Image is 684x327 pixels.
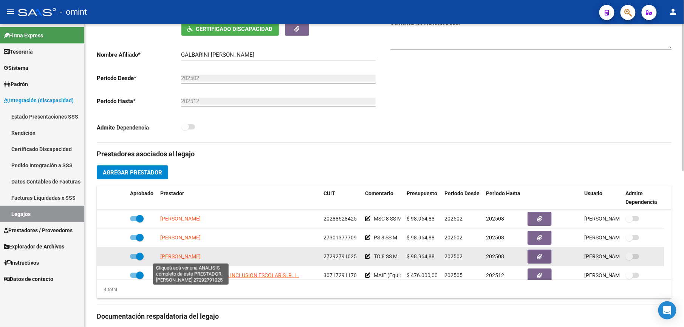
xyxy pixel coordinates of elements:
h3: Documentación respaldatoria del legajo [97,311,672,322]
datatable-header-cell: Admite Dependencia [623,185,664,210]
span: Sistema [4,64,28,72]
span: Tesorería [4,48,33,56]
span: Prestador [160,190,184,196]
span: Presupuesto [407,190,437,196]
p: Periodo Hasta [97,97,181,105]
datatable-header-cell: Comentario [362,185,404,210]
span: MSC 8 SS M [374,216,402,222]
span: Prestadores / Proveedores [4,226,73,234]
button: Certificado Discapacidad [181,22,279,36]
span: 30717291170 [323,272,357,278]
span: Datos de contacto [4,275,53,283]
span: $ 476.000,00 [407,272,438,278]
span: - omint [60,4,87,20]
span: Firma Express [4,31,43,40]
span: [PERSON_NAME] [160,253,201,259]
span: $ 98.964,88 [407,253,435,259]
p: Periodo Desde [97,74,181,82]
span: Periodo Hasta [486,190,520,196]
span: $ 98.964,88 [407,216,435,222]
datatable-header-cell: Usuario [581,185,623,210]
span: 202508 [486,253,504,259]
span: [PERSON_NAME] [DATE] [584,216,644,222]
mat-icon: menu [6,7,15,16]
span: Padrón [4,80,28,88]
datatable-header-cell: Aprobado [127,185,157,210]
span: Certificado Discapacidad [196,26,273,32]
span: Integración (discapacidad) [4,96,74,105]
datatable-header-cell: Periodo Hasta [483,185,525,210]
span: [PERSON_NAME] [DATE] [584,234,644,241]
span: Usuario [584,190,603,196]
span: CENTRO DINAMICO PARA LA INCLUSION ESCOLAR S. R. L. [160,272,299,278]
span: Instructivos [4,259,39,267]
span: [PERSON_NAME] [DATE] [584,272,644,278]
span: Agregar Prestador [103,169,162,176]
span: 202508 [486,234,504,241]
span: 202502 [444,253,463,259]
datatable-header-cell: CUIT [320,185,362,210]
datatable-header-cell: Periodo Desde [441,185,483,210]
span: 202505 [444,272,463,278]
span: 202512 [486,272,504,278]
div: 4 total [97,285,117,294]
p: Nombre Afiliado [97,51,181,59]
span: Admite Dependencia [626,190,658,205]
span: Comentario [365,190,393,196]
datatable-header-cell: Prestador [157,185,320,210]
span: TO 8 SS M [374,253,398,259]
span: [PERSON_NAME] [160,216,201,222]
span: 202502 [444,234,463,241]
span: PS 8 SS M [374,234,397,241]
span: 202502 [444,216,463,222]
span: Aprobado [130,190,153,196]
span: 202508 [486,216,504,222]
span: 20288628425 [323,216,357,222]
h3: Prestadores asociados al legajo [97,149,672,159]
mat-icon: person [669,7,678,16]
span: [PERSON_NAME] [160,234,201,241]
span: Explorador de Archivos [4,242,64,251]
div: Open Intercom Messenger [658,301,676,319]
p: Admite Dependencia [97,123,181,132]
span: [PERSON_NAME] [DATE] [584,253,644,259]
span: Periodo Desde [444,190,480,196]
span: 27301377709 [323,234,357,241]
span: $ 98.964,88 [407,234,435,241]
button: Agregar Prestador [97,165,168,179]
span: 27292791025 [323,253,357,259]
span: MAIE (Equipo) [374,272,407,278]
datatable-header-cell: Presupuesto [404,185,441,210]
span: CUIT [323,190,335,196]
